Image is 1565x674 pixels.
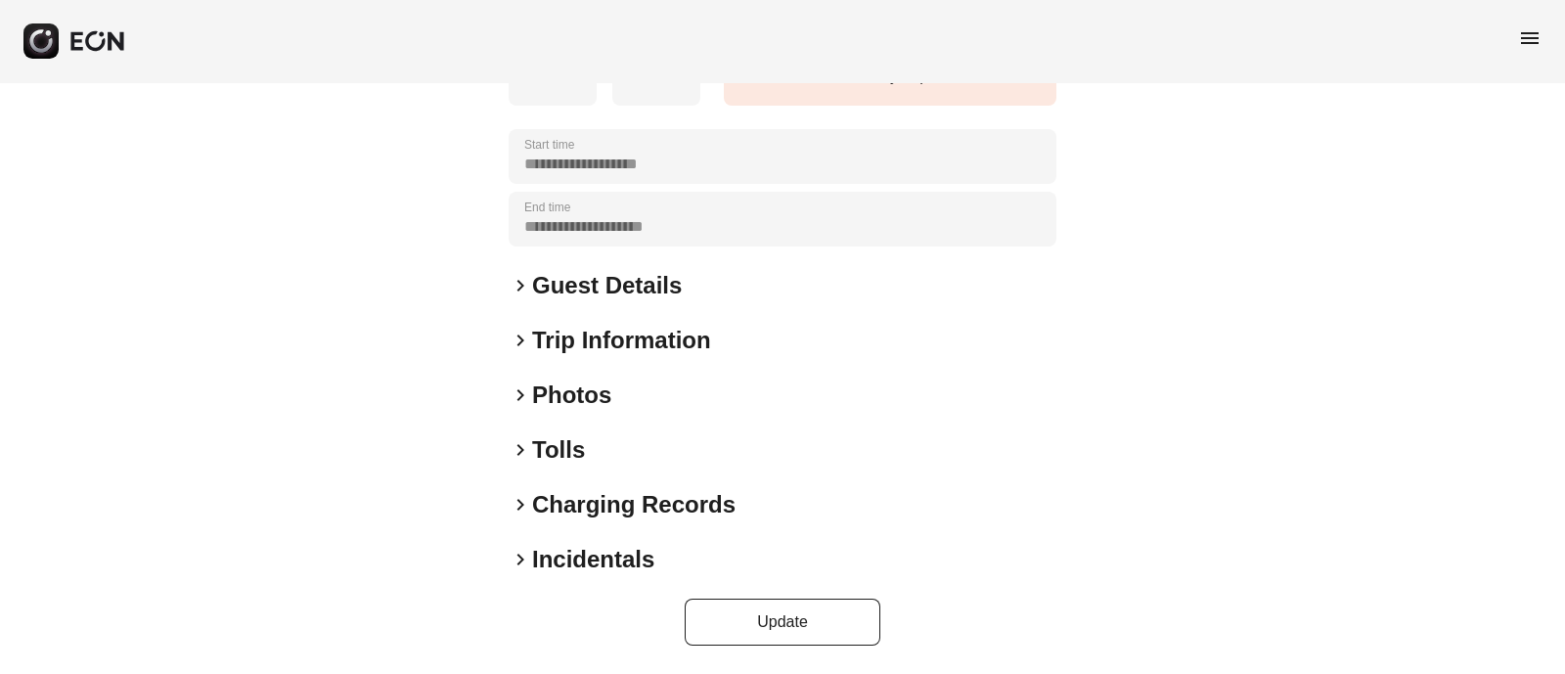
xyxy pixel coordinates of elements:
span: keyboard_arrow_right [509,383,532,407]
span: menu [1518,26,1542,50]
h2: Incidentals [532,544,654,575]
h2: Photos [532,380,611,411]
h2: Guest Details [532,270,682,301]
h2: Charging Records [532,489,736,520]
span: keyboard_arrow_right [509,329,532,352]
span: keyboard_arrow_right [509,274,532,297]
h2: Trip Information [532,325,711,356]
span: keyboard_arrow_right [509,438,532,462]
h2: Tolls [532,434,585,466]
span: keyboard_arrow_right [509,548,532,571]
button: Update [685,599,880,646]
span: keyboard_arrow_right [509,493,532,517]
